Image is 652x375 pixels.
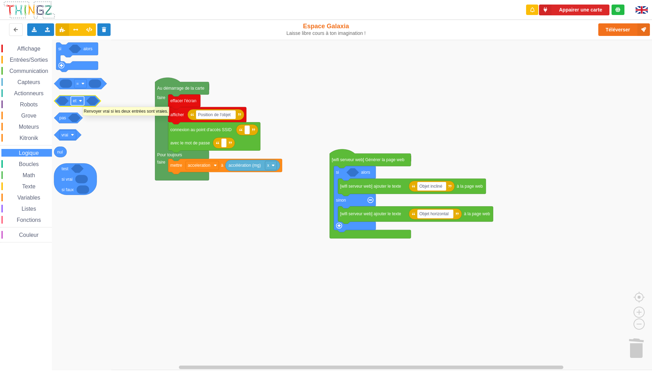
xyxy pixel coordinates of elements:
[62,166,69,171] text: test
[73,98,77,103] text: et
[16,79,41,85] span: Capteurs
[18,150,40,156] span: Logique
[332,157,404,162] text: [wifi serveur web] Générer la page web
[361,170,370,175] text: alors
[18,161,40,167] span: Boucles
[269,30,383,36] div: Laisse libre cours à ton imagination !
[419,184,442,189] text: Objet incliné
[20,113,38,119] span: Grove
[336,170,339,175] text: si
[57,149,63,154] text: nul
[157,86,205,91] text: Au démarrage de la carte
[22,172,36,178] span: Math
[18,232,40,238] span: Couleur
[336,198,346,203] text: sinon
[62,187,74,192] text: si faux
[170,127,232,132] text: connexion au point d'accès SSID
[340,184,401,189] text: [wifi serveur web] ajouter le texte
[170,141,210,145] text: avec le mot de passe
[16,195,42,201] span: Variables
[198,112,231,117] text: Position de l'objet
[188,163,210,168] text: acceleration
[457,184,483,189] text: à la page web
[76,81,79,86] text: =
[170,98,196,103] text: effacer l'écran
[21,183,36,189] span: Texte
[61,133,68,137] text: vrai
[3,1,55,19] img: thingz_logo.png
[157,152,182,157] text: Pour toujours
[170,163,182,168] text: mettre
[21,206,37,212] span: Listes
[18,135,39,141] span: Kitronik
[58,46,61,51] text: si
[8,68,49,74] span: Communication
[598,23,650,36] button: Téléverser
[83,46,92,51] text: alors
[636,6,648,14] img: gb.png
[16,217,42,223] span: Fonctions
[340,211,401,216] text: [wifi serveur web] ajouter le texte
[464,211,490,216] text: à la page web
[612,5,624,15] div: Tu es connecté au serveur de création de Thingz
[59,115,66,120] text: pas
[13,90,45,96] span: Actionneurs
[269,22,383,36] div: Espace Galaxia
[157,95,166,100] text: faire
[9,57,49,63] span: Entrées/Sorties
[157,159,166,164] text: faire
[16,46,41,52] span: Affichage
[419,211,449,216] text: Objet horizontal
[62,177,73,181] text: si vrai
[18,124,40,130] span: Moteurs
[170,112,184,117] text: afficher
[84,108,168,115] div: Renvoyer vrai si les deux entrées sont vraies.
[228,163,261,168] text: accélération (mg)
[539,5,609,15] button: Appairer une carte
[19,102,39,107] span: Robots
[221,163,224,168] text: à
[267,163,269,168] text: x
